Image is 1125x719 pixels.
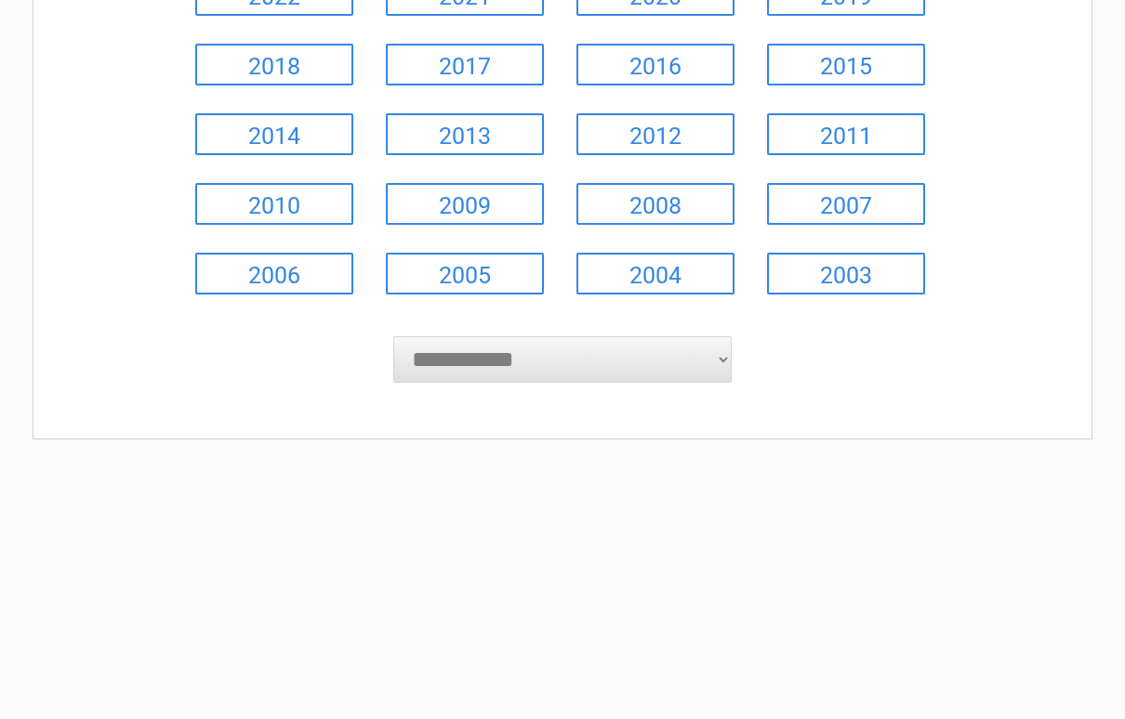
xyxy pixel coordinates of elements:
[576,183,735,225] a: 2008
[767,253,925,294] a: 2003
[386,253,544,294] a: 2005
[195,183,353,225] a: 2010
[767,44,925,85] a: 2015
[767,113,925,155] a: 2011
[195,44,353,85] a: 2018
[576,253,735,294] a: 2004
[195,253,353,294] a: 2006
[576,113,735,155] a: 2012
[767,183,925,225] a: 2007
[386,44,544,85] a: 2017
[576,44,735,85] a: 2016
[386,113,544,155] a: 2013
[386,183,544,225] a: 2009
[195,113,353,155] a: 2014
